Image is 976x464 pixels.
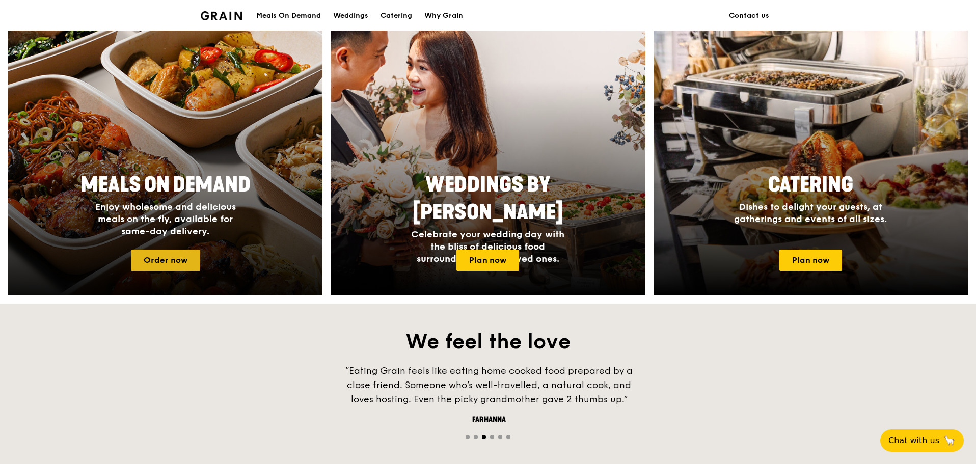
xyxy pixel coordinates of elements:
[498,435,502,439] span: Go to slide 5
[779,250,842,271] a: Plan now
[374,1,418,31] a: Catering
[943,434,956,447] span: 🦙
[506,435,510,439] span: Go to slide 6
[201,11,242,20] img: Grain
[474,435,478,439] span: Go to slide 2
[8,26,322,295] a: Meals On DemandEnjoy wholesome and delicious meals on the fly, available for same-day delivery.Or...
[413,173,563,225] span: Weddings by [PERSON_NAME]
[723,1,775,31] a: Contact us
[418,1,469,31] a: Why Grain
[654,26,968,295] a: CateringDishes to delight your guests, at gatherings and events of all sizes.Plan now
[331,26,645,295] a: Weddings by [PERSON_NAME]Celebrate your wedding day with the bliss of delicious food surrounded b...
[880,429,964,452] button: Chat with us🦙
[424,1,463,31] div: Why Grain
[256,1,321,31] div: Meals On Demand
[80,173,251,197] span: Meals On Demand
[490,435,494,439] span: Go to slide 4
[333,1,368,31] div: Weddings
[327,1,374,31] a: Weddings
[411,229,564,264] span: Celebrate your wedding day with the bliss of delicious food surrounded by your loved ones.
[131,250,200,271] a: Order now
[482,435,486,439] span: Go to slide 3
[456,250,519,271] a: Plan now
[888,434,939,447] span: Chat with us
[95,201,236,237] span: Enjoy wholesome and delicious meals on the fly, available for same-day delivery.
[466,435,470,439] span: Go to slide 1
[336,415,642,425] div: Farhanna
[336,364,642,406] div: “Eating Grain feels like eating home cooked food prepared by a close friend. Someone who’s well-t...
[768,173,853,197] span: Catering
[734,201,887,225] span: Dishes to delight your guests, at gatherings and events of all sizes.
[381,1,412,31] div: Catering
